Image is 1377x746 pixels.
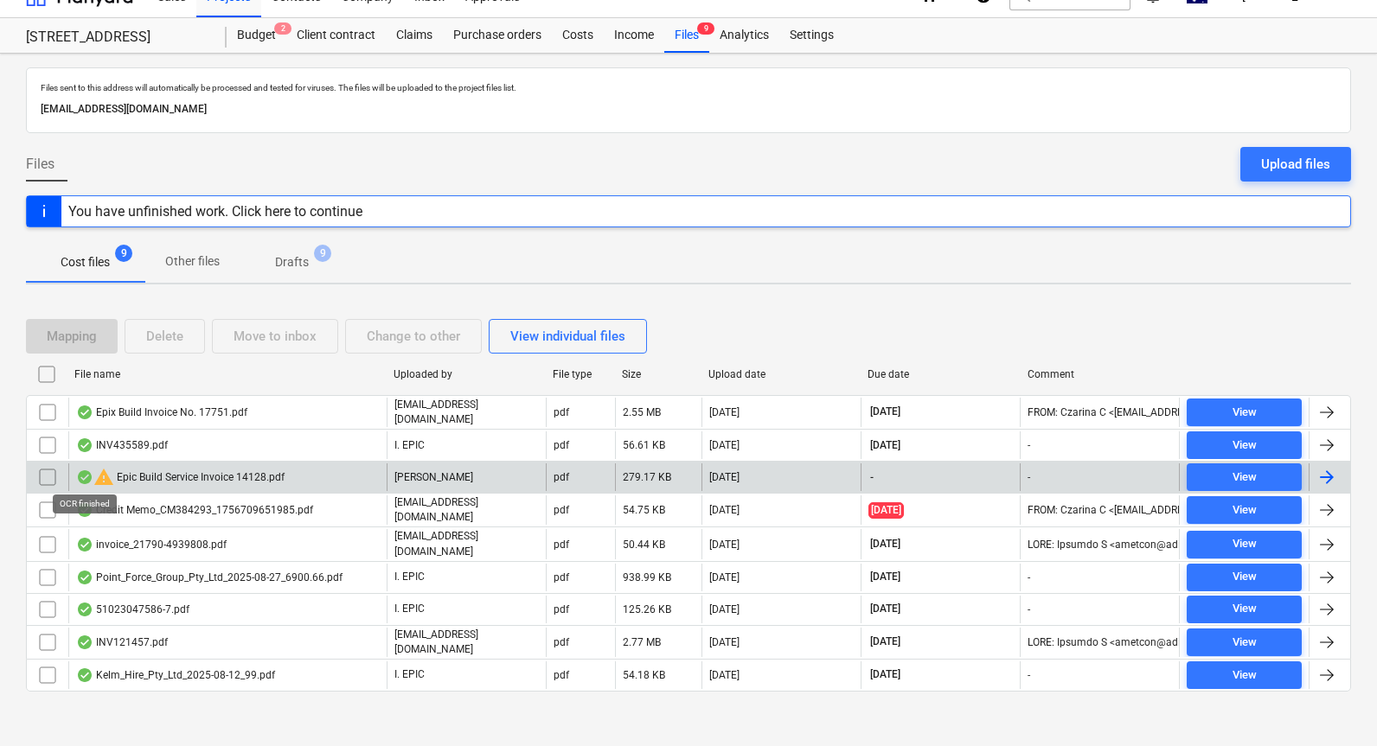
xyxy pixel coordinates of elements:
div: 279.17 KB [623,471,671,483]
p: Other files [165,252,220,271]
div: OCR finished [76,571,93,584]
div: [DATE] [709,504,740,516]
button: View [1187,399,1302,426]
div: invoice_21790-4939808.pdf [76,538,227,552]
div: OCR finished [76,635,93,649]
div: [DATE] [709,471,740,483]
div: OCR finished [76,438,93,452]
div: - [1028,603,1030,615]
span: 9 [115,245,132,262]
button: View [1187,628,1302,656]
div: OCR finished [76,503,93,517]
a: Analytics [709,18,779,53]
a: Claims [386,18,443,53]
div: OCR finished [76,538,93,552]
div: INV121457.pdf [76,635,168,649]
p: I. EPIC [394,570,425,584]
button: Upload files [1240,147,1351,182]
div: 2.77 MB [623,636,661,648]
div: 50.44 KB [623,539,665,551]
div: View [1233,436,1257,456]
div: pdf [554,636,569,648]
div: Point_Force_Group_Pty_Ltd_2025-08-27_6900.66.pdf [76,571,343,584]
div: Epic Build Service Invoice 14128.pdf [76,467,285,488]
div: [DATE] [709,439,740,451]
span: warning [93,467,114,488]
div: View [1233,534,1257,554]
div: Uploaded by [394,368,539,380]
span: [DATE] [868,602,902,616]
a: Client contract [286,18,386,53]
span: [DATE] [868,634,902,649]
div: Epix Build Invoice No. 17751.pdf [76,405,247,419]
div: - [1028,439,1030,451]
span: [DATE] [868,438,902,453]
iframe: Chat Widget [1291,663,1377,746]
div: - [1028,471,1030,483]
div: 56.61 KB [623,439,665,451]
div: [STREET_ADDRESS] [26,29,206,47]
span: 9 [314,245,331,262]
button: View [1187,596,1302,623]
span: [DATE] [868,405,902,419]
span: [DATE] [868,570,902,584]
div: 51023047586-7.pdf [76,603,189,616]
p: [EMAIL_ADDRESS][DOMAIN_NAME] [394,495,539,525]
p: [EMAIL_ADDRESS][DOMAIN_NAME] [394,529,539,558]
button: View individual files [489,319,647,354]
button: View [1187,531,1302,558]
div: 125.26 KB [623,603,671,615]
div: View [1233,403,1257,423]
div: [DATE] [709,603,740,615]
div: View [1233,501,1257,520]
button: View [1187,564,1302,591]
button: View [1187,661,1302,689]
div: pdf [554,603,569,615]
p: I. EPIC [394,602,425,616]
p: Files sent to this address will automatically be processed and tested for viruses. The files will... [41,82,1336,93]
a: Settings [779,18,844,53]
p: [EMAIL_ADDRESS][DOMAIN_NAME] [394,628,539,657]
div: File name [74,368,380,380]
div: Upload date [708,368,854,380]
a: Costs [552,18,604,53]
p: I. EPIC [394,667,425,682]
div: OCR finished [76,405,93,419]
div: pdf [554,471,569,483]
span: [DATE] [868,667,902,682]
div: pdf [554,504,569,516]
span: [DATE] [868,537,902,552]
a: Purchase orders [443,18,552,53]
div: pdf [554,571,569,583]
div: View individual files [510,325,625,347]
div: - [1028,571,1030,583]
button: View [1187,431,1302,459]
div: OCR finished [76,603,93,616]
div: [DATE] [709,636,740,648]
a: Budget2 [227,18,286,53]
div: Budget [227,18,286,53]
div: [DATE] [709,669,740,681]
div: OCR finished [76,668,93,682]
div: View [1233,666,1257,685]
div: pdf [554,669,569,681]
p: [PERSON_NAME] [394,470,473,485]
p: [EMAIL_ADDRESS][DOMAIN_NAME] [41,100,1336,118]
div: - [1028,669,1030,681]
div: [DATE] [709,539,740,551]
p: [EMAIL_ADDRESS][DOMAIN_NAME] [394,398,539,427]
span: [DATE] [868,502,904,519]
div: View [1233,567,1257,587]
div: You have unfinished work. Click here to continue [68,203,362,220]
div: View [1233,468,1257,488]
div: [DATE] [709,406,740,418]
div: 2.55 MB [623,406,661,418]
div: View [1233,599,1257,619]
div: [DATE] [709,571,740,583]
div: 54.75 KB [623,504,665,516]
